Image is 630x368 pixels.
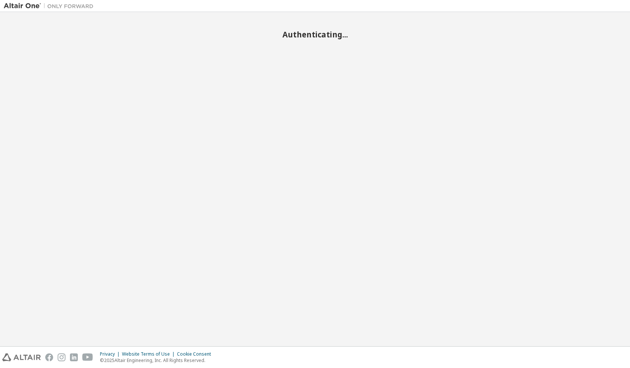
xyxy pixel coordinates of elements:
div: Cookie Consent [177,351,215,357]
img: linkedin.svg [70,353,78,361]
img: youtube.svg [82,353,93,361]
p: © 2025 Altair Engineering, Inc. All Rights Reserved. [100,357,215,364]
div: Privacy [100,351,122,357]
div: Website Terms of Use [122,351,177,357]
img: altair_logo.svg [2,353,41,361]
h2: Authenticating... [4,30,626,39]
img: instagram.svg [58,353,65,361]
img: facebook.svg [45,353,53,361]
img: Altair One [4,2,97,10]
